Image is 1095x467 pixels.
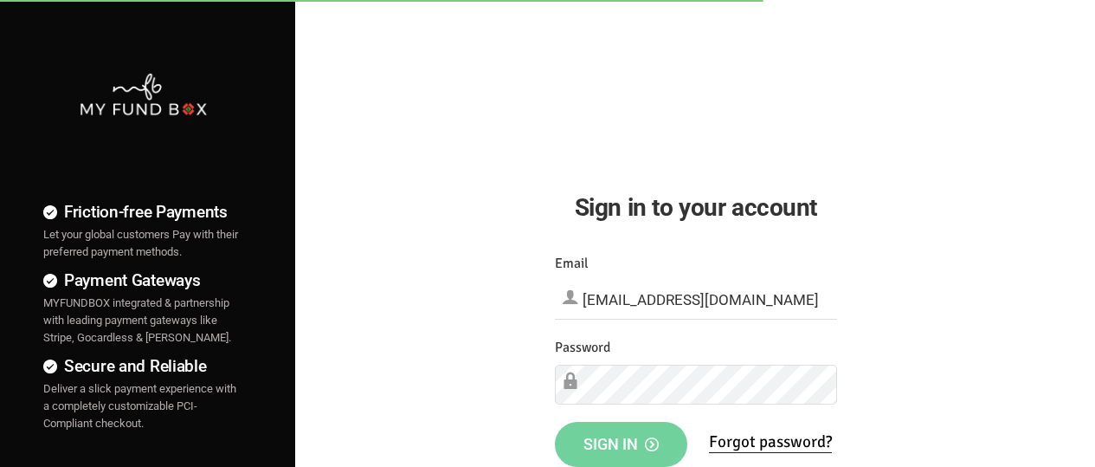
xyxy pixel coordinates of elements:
[43,199,243,224] h4: Friction-free Payments
[583,435,659,453] span: Sign in
[555,253,589,275] label: Email
[555,337,610,359] label: Password
[555,281,837,319] input: Email
[709,431,832,453] a: Forgot password?
[43,382,236,430] span: Deliver a slick payment experience with a completely customizable PCI-Compliant checkout.
[79,72,208,117] img: mfbwhite.png
[43,228,238,258] span: Let your global customers Pay with their preferred payment methods.
[555,422,687,467] button: Sign in
[43,296,231,344] span: MYFUNDBOX integrated & partnership with leading payment gateways like Stripe, Gocardless & [PERSO...
[555,189,837,226] h2: Sign in to your account
[43,353,243,379] h4: Secure and Reliable
[43,268,243,293] h4: Payment Gateways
